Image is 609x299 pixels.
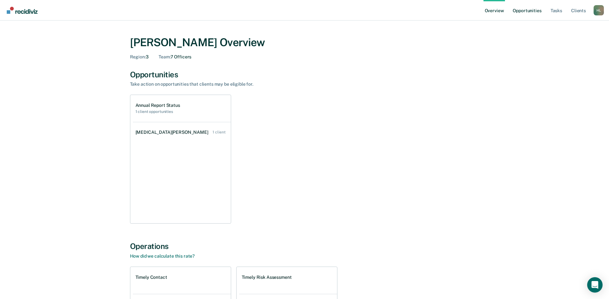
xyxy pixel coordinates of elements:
div: 1 client [213,130,225,134]
a: How did we calculate this rate? [130,253,195,259]
div: [PERSON_NAME] Overview [130,36,479,49]
div: 7 Officers [159,54,191,60]
div: 3 [130,54,149,60]
button: Profile dropdown button [594,5,604,15]
div: H L [594,5,604,15]
h1: Timely Risk Assessment [242,275,292,280]
span: Team : [159,54,170,59]
a: [MEDICAL_DATA][PERSON_NAME] 1 client [133,123,231,141]
div: [MEDICAL_DATA][PERSON_NAME] [135,130,211,135]
h2: 1 client opportunities [135,109,180,114]
div: Opportunities [130,70,479,79]
span: Region : [130,54,146,59]
div: Operations [130,242,479,251]
h1: Timely Contact [135,275,167,280]
img: Recidiviz [7,7,38,14]
div: Take action on opportunities that clients may be eligible for. [130,81,355,87]
div: Open Intercom Messenger [587,277,603,293]
h1: Annual Report Status [135,103,180,108]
